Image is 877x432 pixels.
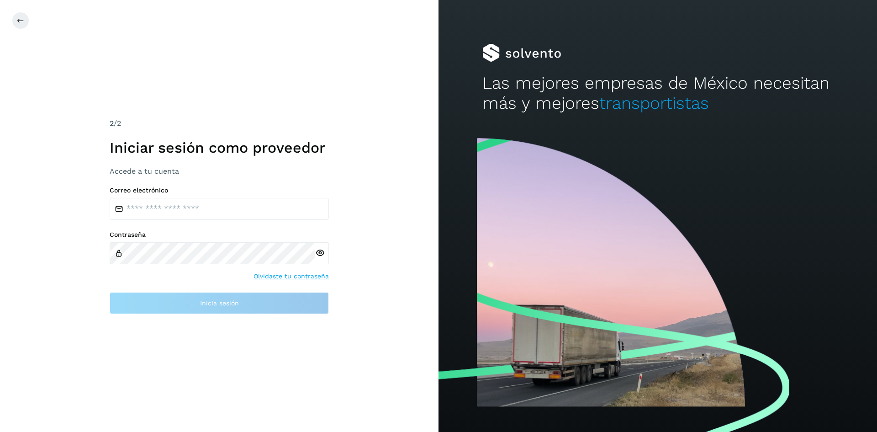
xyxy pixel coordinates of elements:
[254,272,329,281] a: Olvidaste tu contraseña
[110,167,329,176] h3: Accede a tu cuenta
[110,118,329,129] div: /2
[599,93,709,113] span: transportistas
[110,119,114,128] span: 2
[110,231,329,239] label: Contraseña
[110,139,329,156] h1: Iniciar sesión como proveedor
[110,187,329,194] label: Correo electrónico
[482,73,833,114] h2: Las mejores empresas de México necesitan más y mejores
[110,292,329,314] button: Inicia sesión
[200,300,239,306] span: Inicia sesión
